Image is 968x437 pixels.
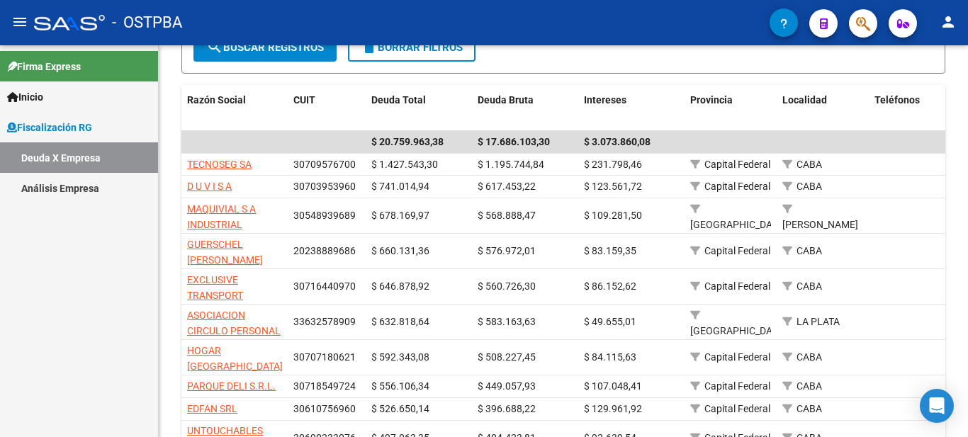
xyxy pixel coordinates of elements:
span: $ 646.878,92 [371,280,429,292]
span: Capital Federal [704,181,770,192]
span: Razón Social [187,94,246,106]
span: CABA [797,280,822,292]
span: $ 3.073.860,08 [584,136,651,147]
mat-icon: delete [361,38,378,55]
span: $ 129.961,92 [584,403,642,414]
mat-icon: menu [11,13,28,30]
span: [GEOGRAPHIC_DATA] [690,219,786,230]
span: - OSTPBA [112,7,182,38]
span: Capital Federal [704,159,770,170]
span: $ 632.818,64 [371,316,429,327]
span: D U V I S A [187,181,232,192]
span: CABA [797,380,822,392]
span: LA PLATA [797,316,840,327]
span: $ 556.106,34 [371,380,429,392]
span: 30707180621 [293,351,356,363]
span: CABA [797,159,822,170]
span: 30716440970 [293,280,356,292]
span: Deuda Bruta [478,94,534,106]
span: GUERSCHEL [PERSON_NAME] [187,239,263,266]
span: PARQUE DELI S.R.L. [187,380,276,392]
span: EXCLUSIVE TRANSPORT [187,274,243,302]
span: Capital Federal [704,403,770,414]
span: $ 1.427.543,30 [371,159,438,170]
span: $ 449.057,93 [478,380,536,392]
span: $ 568.888,47 [478,210,536,221]
span: [GEOGRAPHIC_DATA] [690,325,786,336]
span: $ 592.343,08 [371,351,429,363]
span: CABA [797,245,822,256]
span: Provincia [690,94,733,106]
span: CABA [797,351,822,363]
span: Localidad [782,94,827,106]
span: $ 20.759.963,38 [371,136,444,147]
span: $ 231.798,46 [584,159,642,170]
button: Borrar Filtros [348,33,475,62]
span: $ 49.655,01 [584,316,636,327]
span: Deuda Total [371,94,426,106]
span: $ 1.195.744,84 [478,159,544,170]
span: EDFAN SRL [187,403,237,414]
span: $ 678.169,97 [371,210,429,221]
span: $ 576.972,01 [478,245,536,256]
span: Capital Federal [704,380,770,392]
span: TECNOSEG SA [187,159,252,170]
span: $ 84.115,63 [584,351,636,363]
span: $ 86.152,62 [584,280,636,292]
span: $ 83.159,35 [584,245,636,256]
span: 30709576700 [293,159,356,170]
datatable-header-cell: Localidad [777,85,869,132]
span: HOGAR [GEOGRAPHIC_DATA] SRL [187,345,283,389]
button: Buscar Registros [193,33,337,62]
span: 20238889686 [293,245,356,256]
span: $ 583.163,63 [478,316,536,327]
span: [PERSON_NAME] [782,219,858,230]
span: $ 617.453,22 [478,181,536,192]
span: 30703953960 [293,181,356,192]
span: $ 660.131,36 [371,245,429,256]
span: $ 109.281,50 [584,210,642,221]
span: CUIT [293,94,315,106]
span: Fiscalización RG [7,120,92,135]
span: Capital Federal [704,351,770,363]
mat-icon: person [940,13,957,30]
span: Capital Federal [704,280,770,292]
span: Intereses [584,94,626,106]
div: Open Intercom Messenger [920,389,954,423]
datatable-header-cell: Deuda Bruta [472,85,578,132]
span: $ 526.650,14 [371,403,429,414]
datatable-header-cell: Razón Social [181,85,288,132]
span: $ 107.048,41 [584,380,642,392]
span: $ 17.686.103,30 [478,136,550,147]
span: 33632578909 [293,316,356,327]
span: CABA [797,181,822,192]
span: Capital Federal [704,245,770,256]
span: Borrar Filtros [361,41,463,54]
span: $ 741.014,94 [371,181,429,192]
span: 30610756960 [293,403,356,414]
span: $ 123.561,72 [584,181,642,192]
span: ASOCIACION CIRCULO PERSONAL POLICIAL [GEOGRAPHIC_DATA] [187,310,283,369]
span: MAQUIVIAL S A INDUSTRIAL [187,203,256,231]
span: $ 508.227,45 [478,351,536,363]
span: Buscar Registros [206,41,324,54]
span: 30548939689 [293,210,356,221]
datatable-header-cell: Provincia [685,85,777,132]
datatable-header-cell: Deuda Total [366,85,472,132]
datatable-header-cell: Intereses [578,85,685,132]
span: 30718549724 [293,380,356,392]
mat-icon: search [206,38,223,55]
span: CABA [797,403,822,414]
span: Firma Express [7,59,81,74]
span: $ 396.688,22 [478,403,536,414]
span: Inicio [7,89,43,105]
span: Teléfonos [874,94,920,106]
span: $ 560.726,30 [478,280,536,292]
datatable-header-cell: CUIT [288,85,366,132]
